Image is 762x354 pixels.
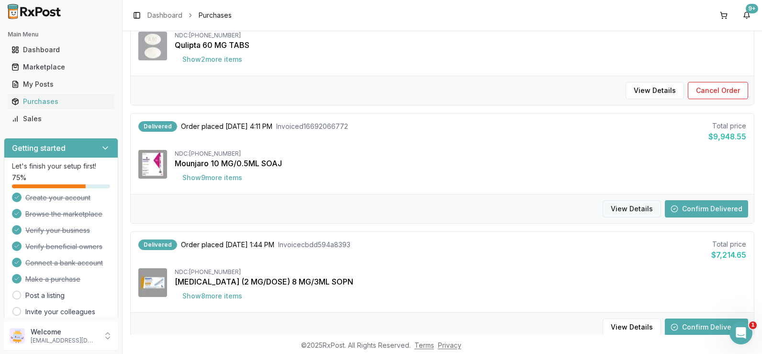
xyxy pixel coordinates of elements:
[181,122,272,131] span: Order placed [DATE] 4:11 PM
[138,121,177,132] div: Delivered
[175,276,746,287] div: [MEDICAL_DATA] (2 MG/DOSE) 8 MG/3ML SOPN
[8,58,114,76] a: Marketplace
[25,307,95,317] a: Invite your colleagues
[138,150,167,179] img: Mounjaro 10 MG/0.5ML SOAJ
[746,4,758,13] div: 9+
[25,193,90,203] span: Create your account
[665,200,748,217] button: Confirm Delivered
[4,94,118,109] button: Purchases
[25,226,90,235] span: Verify your business
[175,32,746,39] div: NDC: [PHONE_NUMBER]
[729,321,752,344] iframe: Intercom live chat
[739,8,754,23] button: 9+
[175,287,250,305] button: Show8more items
[25,274,80,284] span: Make a purchase
[4,111,118,126] button: Sales
[11,80,111,89] div: My Posts
[711,240,746,249] div: Total price
[138,32,167,60] img: Qulipta 60 MG TABS
[8,41,114,58] a: Dashboard
[278,240,350,250] span: Invoice cbdd594a8393
[4,59,118,75] button: Marketplace
[175,268,746,276] div: NDC: [PHONE_NUMBER]
[8,93,114,110] a: Purchases
[708,121,746,131] div: Total price
[175,158,746,169] div: Mounjaro 10 MG/0.5ML SOAJ
[4,77,118,92] button: My Posts
[25,209,102,219] span: Browse the marketplace
[415,341,434,349] a: Terms
[10,328,25,343] img: User avatar
[626,82,684,99] button: View Details
[603,200,661,217] button: View Details
[175,150,746,158] div: NDC: [PHONE_NUMBER]
[138,240,177,250] div: Delivered
[12,161,110,171] p: Let's finish your setup first!
[31,327,97,337] p: Welcome
[147,11,182,20] a: Dashboard
[31,337,97,344] p: [EMAIL_ADDRESS][DOMAIN_NAME]
[688,82,748,99] button: Cancel Order
[175,39,746,51] div: Qulipta 60 MG TABS
[11,45,111,55] div: Dashboard
[175,169,250,186] button: Show9more items
[276,122,348,131] span: Invoice d16692066772
[4,4,65,19] img: RxPost Logo
[8,31,114,38] h2: Main Menu
[12,142,66,154] h3: Getting started
[25,258,103,268] span: Connect a bank account
[12,173,26,183] span: 75 %
[11,97,111,106] div: Purchases
[25,291,65,300] a: Post a listing
[665,319,748,336] button: Confirm Delivered
[138,268,167,297] img: Ozempic (2 MG/DOSE) 8 MG/3ML SOPN
[8,110,114,127] a: Sales
[11,62,111,72] div: Marketplace
[175,51,250,68] button: Show2more items
[199,11,232,20] span: Purchases
[25,242,102,251] span: Verify beneficial owners
[438,341,461,349] a: Privacy
[8,76,114,93] a: My Posts
[708,131,746,142] div: $9,948.55
[147,11,232,20] nav: breadcrumb
[749,321,757,329] span: 1
[603,319,661,336] button: View Details
[181,240,274,250] span: Order placed [DATE] 1:44 PM
[711,249,746,261] div: $7,214.65
[11,114,111,124] div: Sales
[4,42,118,57] button: Dashboard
